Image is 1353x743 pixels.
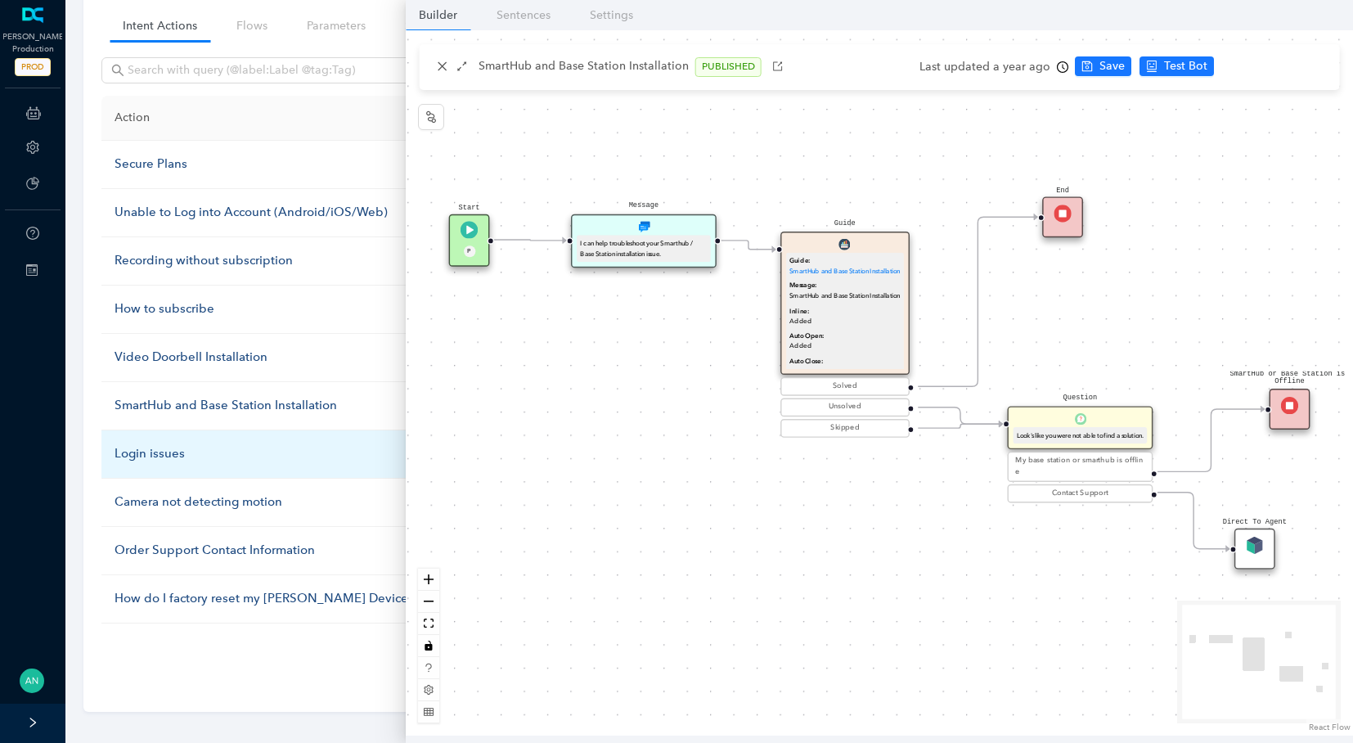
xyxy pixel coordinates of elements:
b: Inline: [789,307,809,314]
span: save [1081,61,1093,72]
div: Direct To AgentCallSubModule [1234,529,1275,570]
span: clock-circle [1057,61,1068,73]
g: Edge from reactflownode_0f4f87bd-7ea1-430b-854f-35022276bc51 to reactflownode_508bd338-90d7-4376-... [721,229,776,261]
span: setting [26,141,39,154]
div: Secure Plans [115,155,439,174]
span: search [111,64,124,77]
span: robot [1146,61,1157,72]
pre: Question [1063,392,1098,403]
g: Edge from reactflownode_9e69126c-6f3e-431b-9fa8-b773cd4fe6d7 to reactflownode_765c2c4f-963e-493e-... [1157,398,1265,484]
pre: Guide [834,218,856,229]
button: zoom in [418,569,439,591]
img: CallSubModule [1246,537,1263,554]
a: React Flow attribution [1309,722,1351,732]
a: Settings [392,11,461,41]
g: Edge from reactflownode_9e69126c-6f3e-431b-9fa8-b773cd4fe6d7 to reactflownode_7ca2500c-f86b-4fbe-... [1157,481,1229,561]
b: Auto Close: [789,358,823,365]
a: Parameters [294,11,379,41]
div: Unsolved [784,402,906,413]
div: My base station or smarthub is offline [1011,456,1149,479]
a: SmartHub and Base Station Installation [789,268,900,275]
div: Order Support Contact Information [115,541,439,561]
div: How to subscribe [115,299,439,319]
div: Camera not detecting motion [115,493,439,512]
div: Skipped [784,422,906,434]
img: 3d3fead806d72f5101aad31573f6fbb8 [20,669,44,693]
b: Auto Open: [789,332,825,340]
div: Recording without subscription [115,251,439,271]
span: pie-chart [26,177,39,190]
span: question-circle [26,227,39,240]
button: robotTest Bot [1139,56,1214,76]
span: setting [424,685,434,695]
img: Trigger [461,221,478,238]
th: Action [101,96,452,141]
div: EndEnd [1042,196,1083,237]
div: SmartHub or Base Station is OfflineEnd [1270,389,1310,430]
p: SmartHub and Base Station Installation [789,291,900,301]
div: QuestionQuestionLook's like you were not able to find a solution.My base station or smarthub is o... [1008,406,1153,505]
p: SmartHub and Base Station Installation [479,57,689,77]
button: fit view [418,613,439,635]
b: Guide: [789,257,811,264]
div: GuideBotGuideGuide:SmartHub and Base Station InstallationMessage:SmartHub and Base Station Instal... [780,232,909,439]
span: table [424,707,434,717]
p: Added [789,316,900,326]
span: Save [1099,57,1125,75]
a: Flows [223,11,281,41]
pre: Start [459,202,480,214]
pre: Message [629,200,659,212]
div: StartTriggerP [449,214,490,267]
div: I can help troubleshoot your Smarthub / Base Station installation issue. [580,238,708,259]
span: Test Bot [1164,57,1207,75]
div: Contact Support [1011,488,1149,499]
span: close [437,61,448,72]
button: table [418,701,439,723]
span: arrows-alt [456,61,468,72]
g: Edge from reactflownode_508bd338-90d7-4376-83c9-cbe52fc0df7d to reactflownode_9e69126c-6f3e-431b-... [918,395,1003,435]
div: How do I factory reset my [PERSON_NAME] Device? [115,589,439,609]
img: End [1281,397,1298,414]
g: Edge from reactflownode_508bd338-90d7-4376-83c9-cbe52fc0df7d to reactflownode_9e69126c-6f3e-431b-... [918,412,1003,439]
span: PUBLISHED [695,57,762,77]
p: Added [789,341,900,351]
button: saveSave [1075,56,1131,76]
a: Intent Actions [110,11,210,41]
g: Edge from reactflownode_508bd338-90d7-4376-83c9-cbe52fc0df7d to reactflownode_9a190b19-e4fd-4c2c-... [918,205,1037,398]
div: Login issues [115,444,439,464]
div: Unable to Log into Account (Android/iOS/Web) [115,203,439,223]
g: Edge from reactflownode_a5d8d33b-70a0-481f-9635-f9319e0b21e6 to reactflownode_0f4f87bd-7ea1-430b-... [494,228,566,252]
span: node-index [425,110,438,124]
div: Look's like you were not able to find a solution. [1017,430,1144,440]
div: P [464,245,475,257]
input: Search with query (@label:Label @tag:Tag) [128,61,488,79]
div: Solved [784,381,906,392]
div: SmartHub and Base Station Installation [115,396,439,416]
button: setting [418,679,439,701]
span: question [424,663,434,673]
b: Message: [789,282,817,290]
button: question [418,657,439,679]
div: Last updated a year ago [919,55,1068,79]
pre: Direct To Agent [1223,517,1287,529]
div: MessageMessageI can help troubleshoot your Smarthub / Base Station installation issue. [571,214,717,268]
span: PROD [15,58,51,76]
img: End [1054,205,1072,222]
button: toggle interactivity [418,635,439,657]
img: BotGuide [839,239,851,250]
img: Message [638,221,650,232]
button: zoom out [418,591,439,613]
p: Added [789,367,900,376]
pre: End [1056,185,1069,196]
img: Question [1074,413,1086,425]
div: Video Doorbell Installation [115,348,439,367]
